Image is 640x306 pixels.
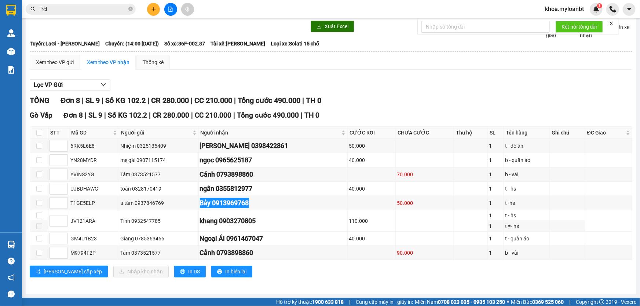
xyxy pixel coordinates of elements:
span: close-circle [128,7,133,11]
span: close [609,21,614,26]
div: JV121ARA [70,217,118,225]
span: | [233,111,235,119]
img: warehouse-icon [7,241,15,248]
div: 1 [489,170,502,178]
span: | [102,96,103,105]
div: ngọc 0965625187 [200,155,347,165]
th: STT [48,127,69,139]
span: CC 210.000 [195,111,231,119]
span: | [349,298,350,306]
div: 1 [489,249,502,257]
span: khoa.myloanbt [539,4,590,14]
span: | [147,96,149,105]
strong: 0708 023 035 - 0935 103 250 [438,299,505,305]
div: t - hs [505,185,548,193]
span: | [82,96,84,105]
th: CƯỚC RỒI [348,127,396,139]
td: UJBDHAWG [69,182,119,196]
span: TỔNG [30,96,50,105]
div: T1GE5ELP [70,199,118,207]
div: UJBDHAWG [70,185,118,193]
span: 33 Bác Ái, P Phước Hội, TX Lagi [3,18,65,32]
span: Tổng cước 490.000 [237,111,299,119]
button: downloadNhập kho nhận [113,266,169,277]
td: YN28MYDR [69,153,119,167]
span: 0968278298 [3,33,36,40]
button: caret-down [623,3,636,16]
span: TH 0 [304,111,319,119]
div: Giang 0785363466 [120,235,197,243]
span: Người nhận [201,129,340,137]
button: sort-ascending[PERSON_NAME] sắp xếp [30,266,108,277]
span: Trên xe [611,23,633,31]
span: down [100,82,106,88]
span: message [8,291,15,298]
span: In biên lai [225,268,246,276]
div: Cảnh 0793898860 [200,248,347,258]
span: Cung cấp máy in - giấy in: [356,298,413,306]
div: 40.000 [349,235,394,243]
span: Số xe: 86F-002.87 [164,40,205,48]
span: TH 0 [306,96,321,105]
div: Tâm 0373521577 [120,170,197,178]
span: 1 [598,3,601,8]
input: Tìm tên, số ĐT hoặc mã đơn [40,5,127,13]
span: notification [8,274,15,281]
div: Thống kê [143,58,164,66]
th: Ghi chú [550,127,585,139]
span: | [302,96,304,105]
div: t - hs [505,211,548,220]
span: printer [180,269,185,275]
span: CR 280.000 [151,96,189,105]
span: Xuất Excel [325,22,348,30]
div: b - quần áo [505,156,548,164]
button: printerIn biên lai [211,266,252,277]
div: 1 [489,222,502,230]
div: Tâm 0373521577 [120,249,197,257]
div: b - vải [505,249,548,257]
input: Nhập số tổng đài [421,21,550,33]
span: Gò Vấp [77,47,99,55]
span: [PERSON_NAME] sắp xếp [44,268,102,276]
button: Lọc VP Gửi [30,79,110,91]
td: YVINS2YG [69,167,119,182]
div: t =- hs [505,222,548,230]
div: Tình 0932547785 [120,217,197,225]
span: Kết nối tổng đài [562,23,597,31]
div: 1 [489,142,502,150]
span: Người gửi [121,129,191,137]
span: Số KG 102.2 [105,96,146,105]
span: Lọc VP Gửi [34,80,63,89]
span: | [569,298,570,306]
span: | [301,111,303,119]
strong: 1900 633 818 [312,299,344,305]
div: 40.000 [349,156,394,164]
strong: 0369 525 060 [532,299,564,305]
div: t -hs [505,199,548,207]
th: Thu hộ [454,127,488,139]
span: Đơn 8 [61,96,80,105]
strong: Nhà xe Mỹ Loan [3,4,66,14]
span: Miền Nam [415,298,505,306]
div: YVINS2YG [70,170,118,178]
span: Loại xe: Solati 15 chỗ [271,40,319,48]
div: toàn 0328170419 [120,185,197,193]
button: plus [147,3,160,16]
b: Tuyến: LaGi - [PERSON_NAME] [30,41,100,47]
span: aim [185,7,190,12]
span: Hỗ trợ kỹ thuật: [276,298,344,306]
div: 1 [489,235,502,243]
button: printerIn DS [174,266,206,277]
div: 90.000 [397,249,453,257]
span: Gò Vấp [30,111,52,119]
div: 110.000 [349,217,394,225]
img: solution-icon [7,66,15,74]
span: Số KG 102.2 [108,111,147,119]
span: download [317,24,322,30]
img: warehouse-icon [7,29,15,37]
div: Xem theo VP nhận [87,58,129,66]
strong: Phiếu gửi hàng [3,47,49,55]
img: logo-vxr [6,5,16,16]
div: mẹ gái 0907115174 [120,156,197,164]
div: [PERSON_NAME] 0398422861 [200,141,347,151]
